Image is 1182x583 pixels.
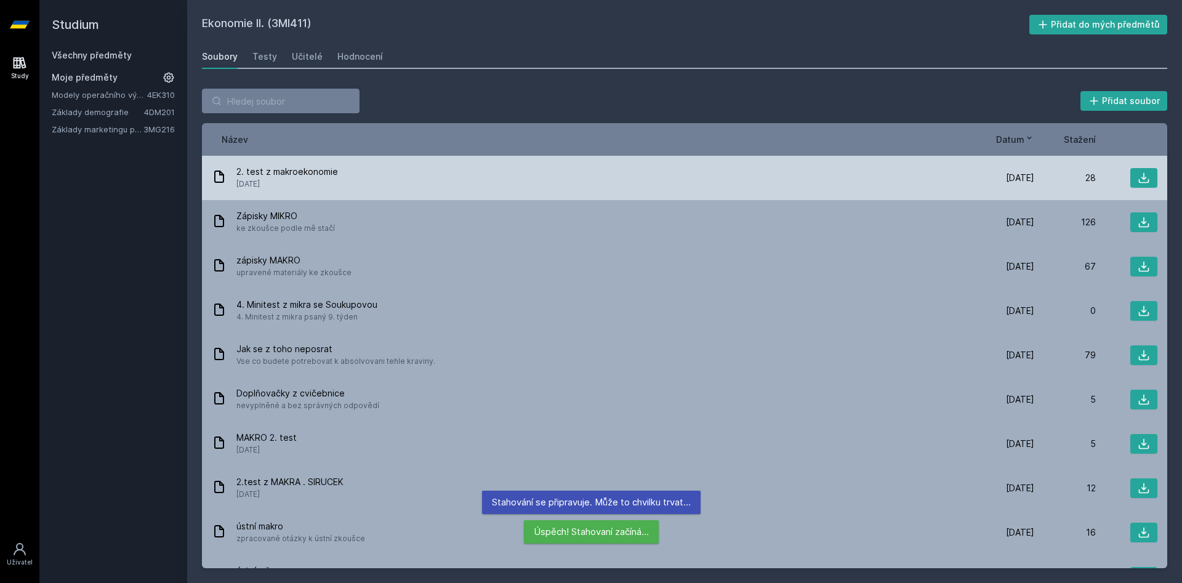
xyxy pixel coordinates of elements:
span: zpracované otázky k ústní zkoušce [236,533,365,545]
div: Hodnocení [337,50,383,63]
div: 79 [1034,349,1096,361]
span: MAKRO 2. test [236,432,297,444]
span: [DATE] [1006,260,1034,273]
span: ke zkoušce podle mě stačí [236,222,335,235]
span: [DATE] [1006,393,1034,406]
span: zápisky MAKRO [236,254,352,267]
button: Datum [996,133,1034,146]
span: [DATE] [1006,216,1034,228]
div: 5 [1034,393,1096,406]
span: [DATE] [1006,305,1034,317]
div: Úspěch! Stahovaní začíná… [524,520,659,544]
span: [DATE] [1006,349,1034,361]
span: [DATE] [236,444,297,456]
div: 67 [1034,260,1096,273]
div: Učitelé [292,50,323,63]
span: [DATE] [1006,482,1034,494]
div: 28 [1034,172,1096,184]
a: Modely operačního výzkumu [52,89,147,101]
span: [DATE] [1006,526,1034,539]
div: Testy [252,50,277,63]
span: 2. test z makroekonomie [236,166,338,178]
span: 2.test z MAKRA . SIRUCEK [236,476,344,488]
span: ústní mikro [236,565,365,577]
span: Moje předměty [52,71,118,84]
div: 0 [1034,305,1096,317]
span: upravené materiály ke zkoušce [236,267,352,279]
a: Testy [252,44,277,69]
a: Základy demografie [52,106,144,118]
span: [DATE] [236,178,338,190]
div: Uživatel [7,558,33,567]
a: 3MG216 [143,124,175,134]
div: Stahování se připravuje. Může to chvilku trvat… [482,491,701,514]
button: Název [222,133,248,146]
a: Učitelé [292,44,323,69]
input: Hledej soubor [202,89,360,113]
a: 4EK310 [147,90,175,100]
span: [DATE] [236,488,344,501]
span: Jak se z toho neposrat [236,343,435,355]
span: nevyplněné a bez správných odpovědí [236,400,379,412]
div: 16 [1034,526,1096,539]
span: Zápisky MIKRO [236,210,335,222]
div: 126 [1034,216,1096,228]
span: [DATE] [1006,438,1034,450]
button: Přidat soubor [1080,91,1168,111]
a: Hodnocení [337,44,383,69]
span: Doplňovačky z cvičebnice [236,387,379,400]
div: 12 [1034,482,1096,494]
span: 4. Minitest z mikra se Soukupovou [236,299,377,311]
a: Soubory [202,44,238,69]
a: Základy marketingu pro informatiky a statistiky [52,123,143,135]
a: Study [2,49,37,87]
a: Všechny předměty [52,50,132,60]
span: ústní makro [236,520,365,533]
h2: Ekonomie II. (3MI411) [202,15,1029,34]
button: Přidat do mých předmětů [1029,15,1168,34]
div: Soubory [202,50,238,63]
div: 5 [1034,438,1096,450]
a: Uživatel [2,536,37,573]
a: 4DM201 [144,107,175,117]
span: Datum [996,133,1024,146]
span: Vse co budete potrebovat k absolvovani tehle kraviny. [236,355,435,368]
span: 4. Minitest z mikra psaný 9. týden [236,311,377,323]
div: Study [11,71,29,81]
button: Stažení [1064,133,1096,146]
span: [DATE] [1006,172,1034,184]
